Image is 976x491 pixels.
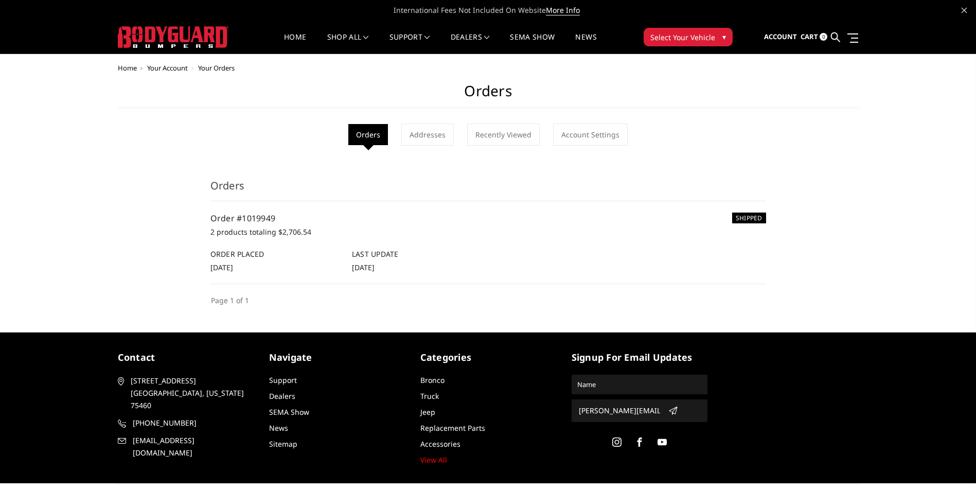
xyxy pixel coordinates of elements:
[420,350,556,364] h5: Categories
[451,33,490,54] a: Dealers
[269,391,295,401] a: Dealers
[118,63,137,73] a: Home
[352,262,375,272] span: [DATE]
[820,33,827,41] span: 0
[650,32,715,43] span: Select Your Vehicle
[118,82,859,108] h1: Orders
[133,417,252,429] span: [PHONE_NUMBER]
[572,350,707,364] h5: signup for email updates
[553,124,628,146] a: Account Settings
[131,375,250,412] span: [STREET_ADDRESS] [GEOGRAPHIC_DATA], [US_STATE] 75460
[147,63,188,73] a: Your Account
[764,23,797,51] a: Account
[420,407,435,417] a: Jeep
[198,63,235,73] span: Your Orders
[420,423,485,433] a: Replacement Parts
[644,28,733,46] button: Select Your Vehicle
[210,178,766,201] h3: Orders
[210,249,341,259] h6: Order Placed
[269,423,288,433] a: News
[573,376,706,393] input: Name
[118,417,254,429] a: [PHONE_NUMBER]
[269,439,297,449] a: Sitemap
[269,375,297,385] a: Support
[210,294,250,306] li: Page 1 of 1
[352,249,483,259] h6: Last Update
[801,23,827,51] a: Cart 0
[118,350,254,364] h5: contact
[269,407,309,417] a: SEMA Show
[118,26,228,48] img: BODYGUARD BUMPERS
[401,124,454,146] a: Addresses
[327,33,369,54] a: shop all
[732,213,766,223] h6: SHIPPED
[348,124,388,145] li: Orders
[420,439,460,449] a: Accessories
[389,33,430,54] a: Support
[133,434,252,459] span: [EMAIL_ADDRESS][DOMAIN_NAME]
[467,124,540,146] a: Recently Viewed
[420,375,445,385] a: Bronco
[510,33,555,54] a: SEMA Show
[284,33,306,54] a: Home
[764,32,797,41] span: Account
[420,455,447,465] a: View All
[722,31,726,42] span: ▾
[118,434,254,459] a: [EMAIL_ADDRESS][DOMAIN_NAME]
[546,5,580,15] a: More Info
[210,213,276,224] a: Order #1019949
[210,262,233,272] span: [DATE]
[420,391,439,401] a: Truck
[575,33,596,54] a: News
[801,32,818,41] span: Cart
[269,350,405,364] h5: Navigate
[575,402,664,419] input: Email
[210,226,766,238] p: 2 products totaling $2,706.54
